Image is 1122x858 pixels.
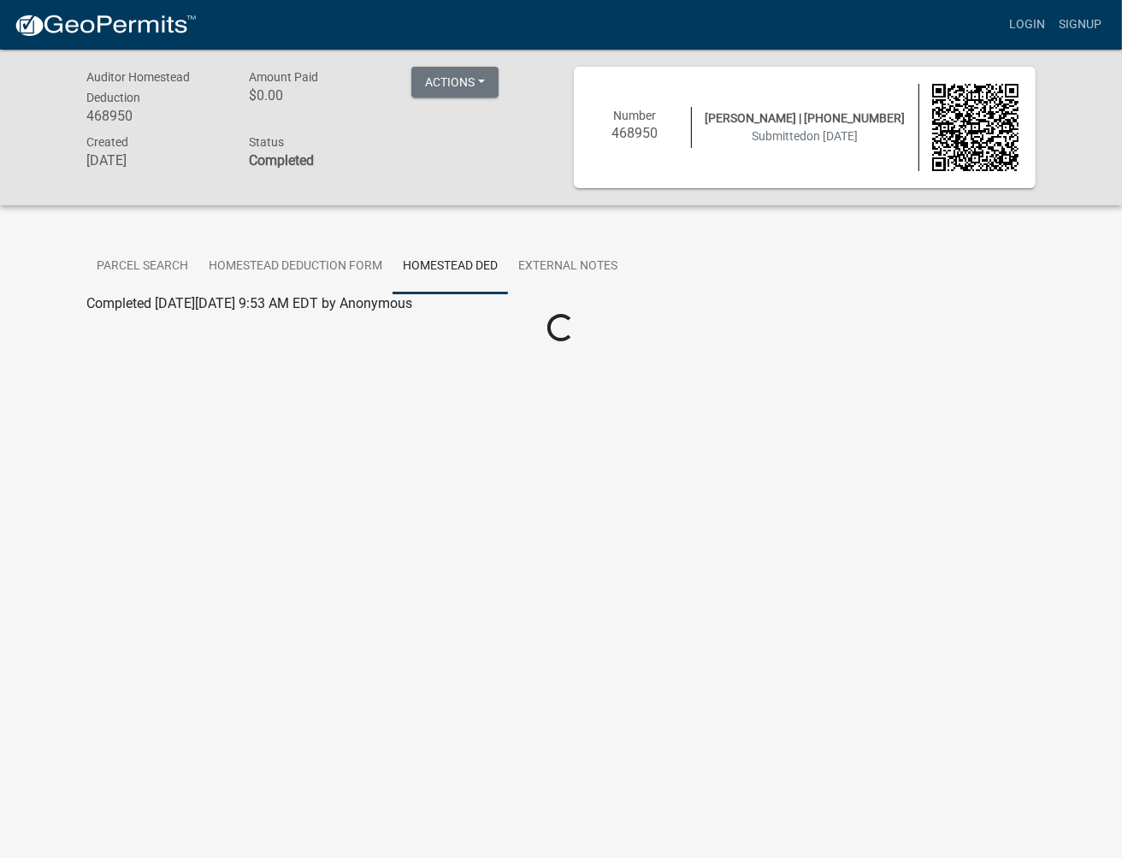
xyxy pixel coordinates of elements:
a: Signup [1052,9,1108,41]
span: Number [613,109,656,122]
img: QR code [932,84,1019,171]
span: Submitted on [DATE] [752,129,858,143]
a: Homestead Deduction Form [198,240,393,294]
span: Created [86,135,128,149]
h6: [DATE] [86,152,223,169]
button: Actions [411,67,499,98]
h6: $0.00 [249,87,386,104]
strong: Completed [249,152,314,169]
span: Amount Paid [249,70,318,84]
span: Status [249,135,284,149]
a: Homestead Ded [393,240,508,294]
span: Completed [DATE][DATE] 9:53 AM EDT by Anonymous [86,295,412,311]
a: Parcel search [86,240,198,294]
h6: 468950 [86,108,223,124]
span: [PERSON_NAME] | [PHONE_NUMBER] [705,111,905,125]
a: Login [1002,9,1052,41]
h6: 468950 [591,125,678,141]
a: External Notes [508,240,628,294]
span: Auditor Homestead Deduction [86,70,190,104]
